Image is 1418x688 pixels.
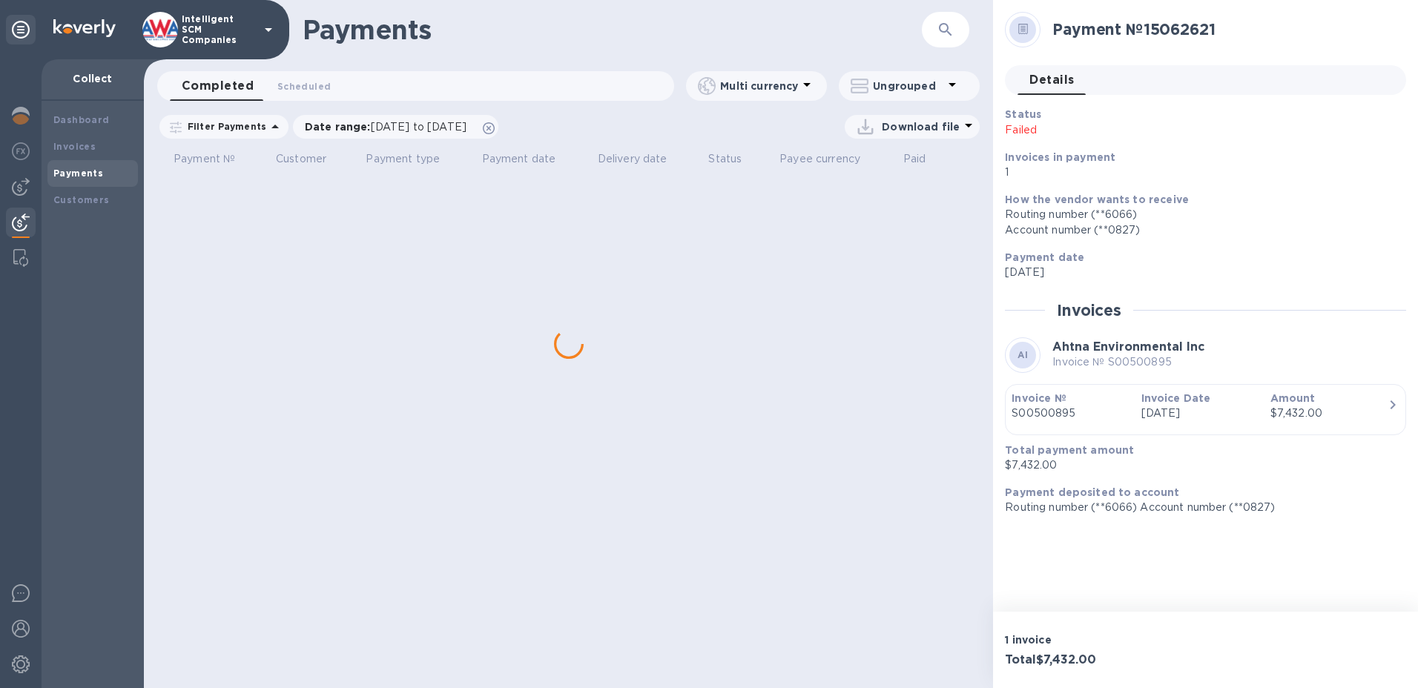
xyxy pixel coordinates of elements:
[276,151,326,167] p: Customer
[182,14,256,45] p: Intelligent SCM Companies
[1005,207,1394,222] div: Routing number (**6066)
[53,141,96,152] b: Invoices
[720,79,798,93] p: Multi currency
[53,71,132,86] p: Collect
[1005,457,1394,473] p: $7,432.00
[53,194,110,205] b: Customers
[1141,406,1259,421] p: [DATE]
[903,151,926,167] p: Paid
[1057,301,1121,320] h2: Invoices
[482,151,576,167] span: Payment date
[366,151,440,167] p: Payment type
[598,151,687,167] span: Delivery date
[1005,122,1264,138] p: Failed
[53,19,116,37] img: Logo
[1270,406,1388,421] div: $7,432.00
[1005,500,1394,515] p: Routing number (**6066) Account number (**0827)
[1005,384,1406,435] button: Invoice №S00500895Invoice Date[DATE]Amount$7,432.00
[873,79,943,93] p: Ungrouped
[53,168,103,179] b: Payments
[1005,222,1394,238] div: Account number (**0827)
[303,14,836,45] h1: Payments
[1005,265,1394,280] p: [DATE]
[1029,70,1074,90] span: Details
[276,151,346,167] span: Customer
[1005,251,1084,263] b: Payment date
[305,119,474,134] p: Date range :
[482,151,556,167] p: Payment date
[1052,20,1394,39] h2: Payment № 15062621
[182,120,266,133] p: Filter Payments
[598,151,667,167] p: Delivery date
[6,15,36,44] div: Unpin categories
[779,151,860,167] p: Payee currency
[174,151,254,167] span: Payment №
[182,76,254,96] span: Completed
[1005,653,1199,667] h3: Total $7,432.00
[1005,193,1189,205] b: How the vendor wants to receive
[53,114,110,125] b: Dashboard
[1052,340,1204,354] b: Ahtna Environmental Inc
[293,115,498,139] div: Date range:[DATE] to [DATE]
[12,142,30,160] img: Foreign exchange
[1005,165,1394,180] p: 1
[708,151,761,167] span: Status
[1005,151,1115,163] b: Invoices in payment
[1018,349,1028,360] b: AI
[1270,392,1316,404] b: Amount
[277,79,331,94] span: Scheduled
[1012,392,1066,404] b: Invoice №
[366,151,459,167] span: Payment type
[1141,392,1211,404] b: Invoice Date
[174,151,235,167] p: Payment №
[903,151,946,167] span: Paid
[882,119,960,134] p: Download file
[371,121,466,133] span: [DATE] to [DATE]
[1005,632,1199,647] p: 1 invoice
[1005,486,1179,498] b: Payment deposited to account
[1052,354,1204,370] p: Invoice № S00500895
[708,151,742,167] p: Status
[779,151,880,167] span: Payee currency
[1005,444,1134,456] b: Total payment amount
[1005,108,1041,120] b: Status
[1012,406,1129,421] p: S00500895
